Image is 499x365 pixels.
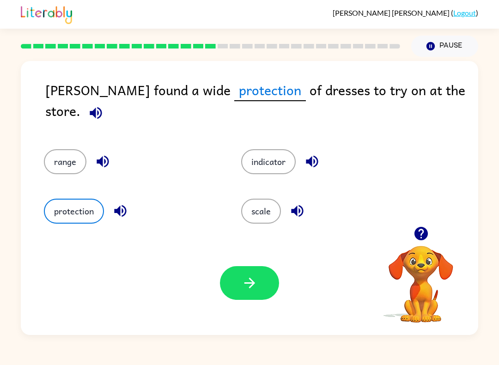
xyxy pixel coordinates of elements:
[234,79,306,101] span: protection
[411,36,478,57] button: Pause
[241,199,281,224] button: scale
[333,8,451,17] span: [PERSON_NAME] [PERSON_NAME]
[44,199,104,224] button: protection
[241,149,296,174] button: indicator
[21,4,72,24] img: Literably
[333,8,478,17] div: ( )
[44,149,86,174] button: range
[45,79,478,131] div: [PERSON_NAME] found a wide of dresses to try on at the store.
[375,231,467,324] video: Your browser must support playing .mp4 files to use Literably. Please try using another browser.
[453,8,476,17] a: Logout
